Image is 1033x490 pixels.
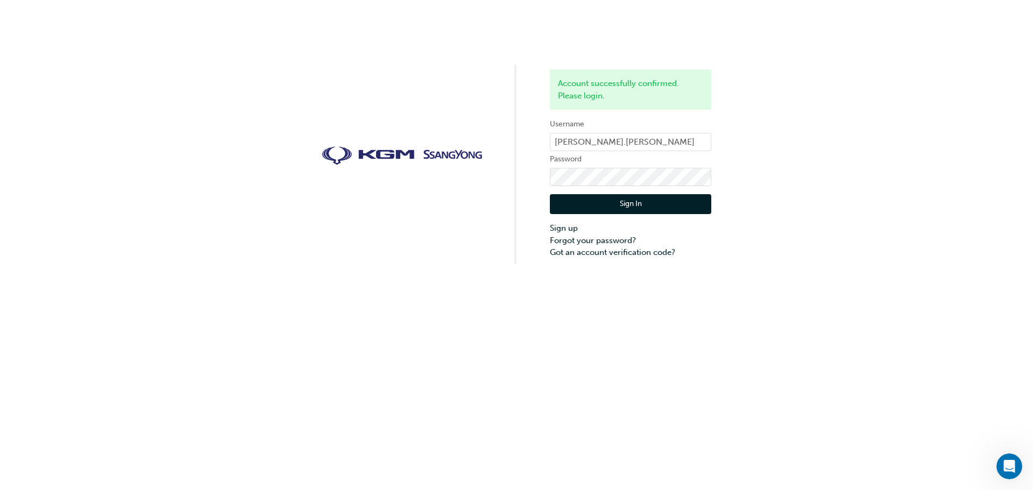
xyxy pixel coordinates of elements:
[550,153,711,166] label: Password
[996,453,1022,479] iframe: Intercom live chat
[550,222,711,235] a: Sign up
[550,118,711,131] label: Username
[550,69,711,110] div: Account successfully confirmed. Please login.
[550,194,711,215] button: Sign In
[322,146,483,166] img: kgm
[550,235,711,247] a: Forgot your password?
[550,133,711,151] input: Username
[550,246,711,259] a: Got an account verification code?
